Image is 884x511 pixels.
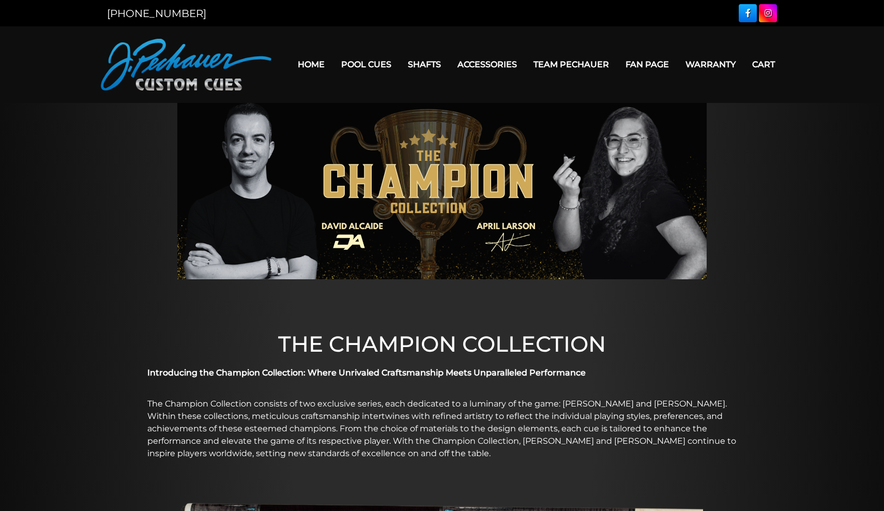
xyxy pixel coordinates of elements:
a: Cart [744,51,783,78]
a: Team Pechauer [525,51,617,78]
p: The Champion Collection consists of two exclusive series, each dedicated to a luminary of the gam... [147,398,737,460]
img: Pechauer Custom Cues [101,39,271,91]
a: Accessories [449,51,525,78]
a: Pool Cues [333,51,400,78]
a: Home [289,51,333,78]
a: Warranty [677,51,744,78]
a: [PHONE_NUMBER] [107,7,206,20]
a: Shafts [400,51,449,78]
strong: Introducing the Champion Collection: Where Unrivaled Craftsmanship Meets Unparalleled Performance [147,368,586,378]
a: Fan Page [617,51,677,78]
